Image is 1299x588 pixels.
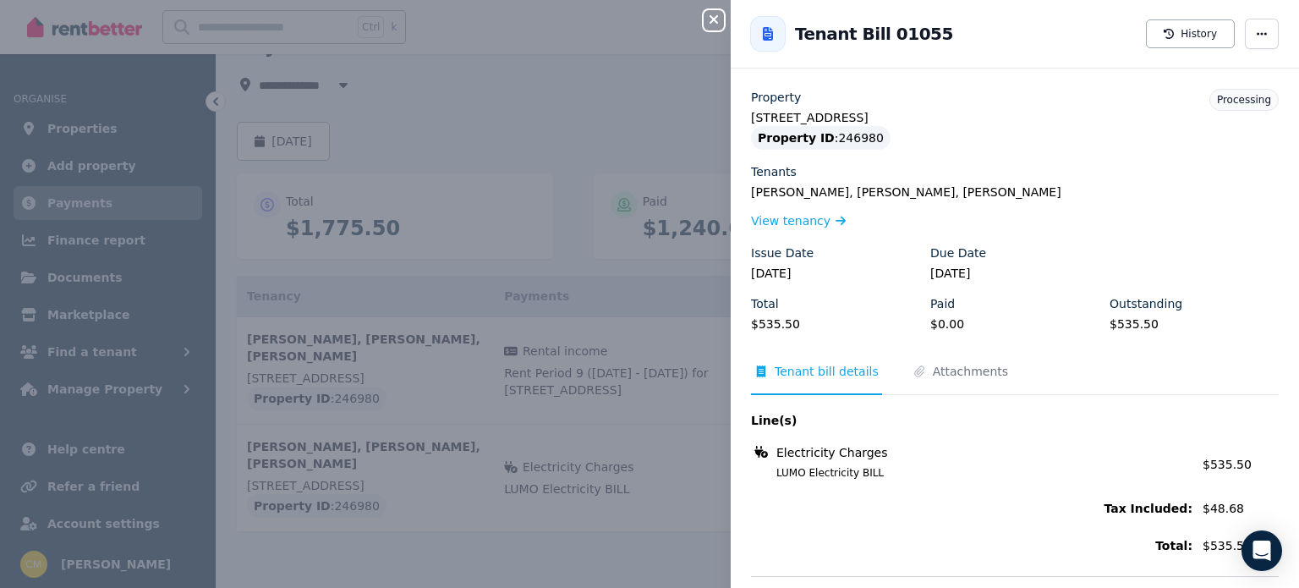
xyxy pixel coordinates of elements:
label: Tenants [751,163,797,180]
span: Electricity Charges [776,444,888,461]
label: Total [751,295,779,312]
nav: Tabs [751,363,1279,395]
span: $535.50 [1203,458,1252,471]
span: Processing [1217,94,1271,106]
a: View tenancy [751,212,846,229]
span: Tenant bill details [775,363,879,380]
legend: $535.50 [751,316,920,332]
span: Attachments [933,363,1008,380]
span: $48.68 [1203,500,1279,517]
span: Tax Included: [751,500,1192,517]
legend: [STREET_ADDRESS] [751,109,1279,126]
div: : 246980 [751,126,891,150]
button: History [1146,19,1235,48]
legend: [DATE] [930,265,1099,282]
div: Open Intercom Messenger [1241,530,1282,571]
span: Line(s) [751,412,1192,429]
span: LUMO Electricity BILL [756,466,1192,480]
span: $535.50 [1203,537,1279,554]
legend: $0.00 [930,316,1099,332]
label: Paid [930,295,955,312]
legend: [PERSON_NAME], [PERSON_NAME], [PERSON_NAME] [751,184,1279,201]
label: Issue Date [751,245,814,261]
label: Due Date [930,245,986,261]
label: Property [751,89,801,106]
legend: $535.50 [1110,316,1279,332]
legend: [DATE] [751,265,920,282]
h2: Tenant Bill 01055 [795,22,953,46]
label: Outstanding [1110,295,1182,312]
span: Total: [751,537,1192,554]
span: Property ID [758,129,835,146]
span: View tenancy [751,212,830,229]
